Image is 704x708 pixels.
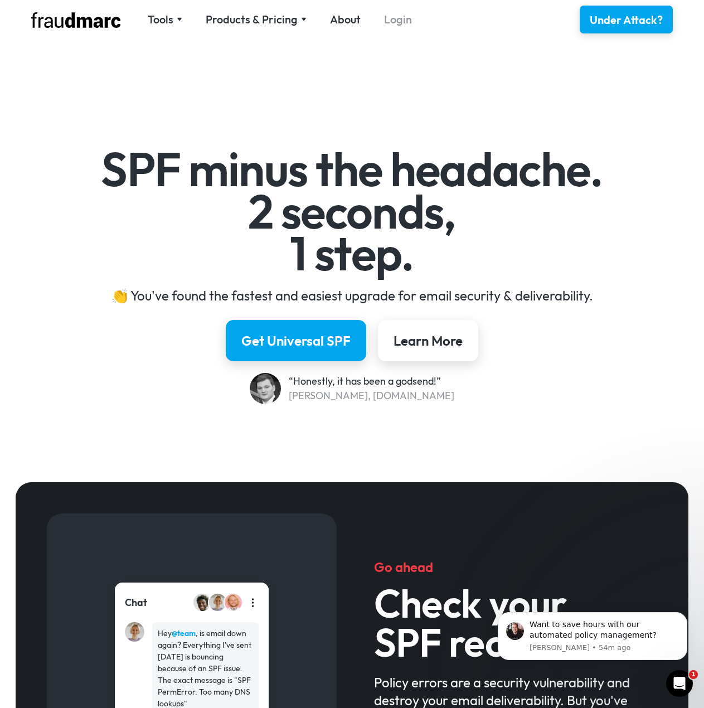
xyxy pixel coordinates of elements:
div: Chat [125,595,147,610]
h5: Go ahead [374,558,651,576]
div: Get Universal SPF [241,332,351,350]
strong: @team [172,628,196,638]
h1: SPF minus the headache. 2 seconds, 1 step. [28,148,676,275]
span: 1 [689,670,698,679]
h3: Check your SPF record. [374,584,651,662]
div: Products & Pricing [206,12,307,27]
a: Under Attack? [580,6,673,33]
div: Under Attack? [590,12,663,28]
div: Learn More [394,332,463,350]
div: 👏 You've found the fastest and easiest upgrade for email security & deliverability. [28,287,676,304]
iframe: Intercom live chat [666,670,693,697]
a: About [330,12,361,27]
a: Login [384,12,412,27]
iframe: Intercom notifications message [481,602,704,667]
div: Tools [148,12,182,27]
div: [PERSON_NAME], [DOMAIN_NAME] [289,389,454,403]
a: Get Universal SPF [226,320,366,361]
div: “Honestly, it has been a godsend!” [289,374,454,389]
div: Tools [148,12,173,27]
div: Products & Pricing [206,12,298,27]
a: Learn More [378,320,478,361]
